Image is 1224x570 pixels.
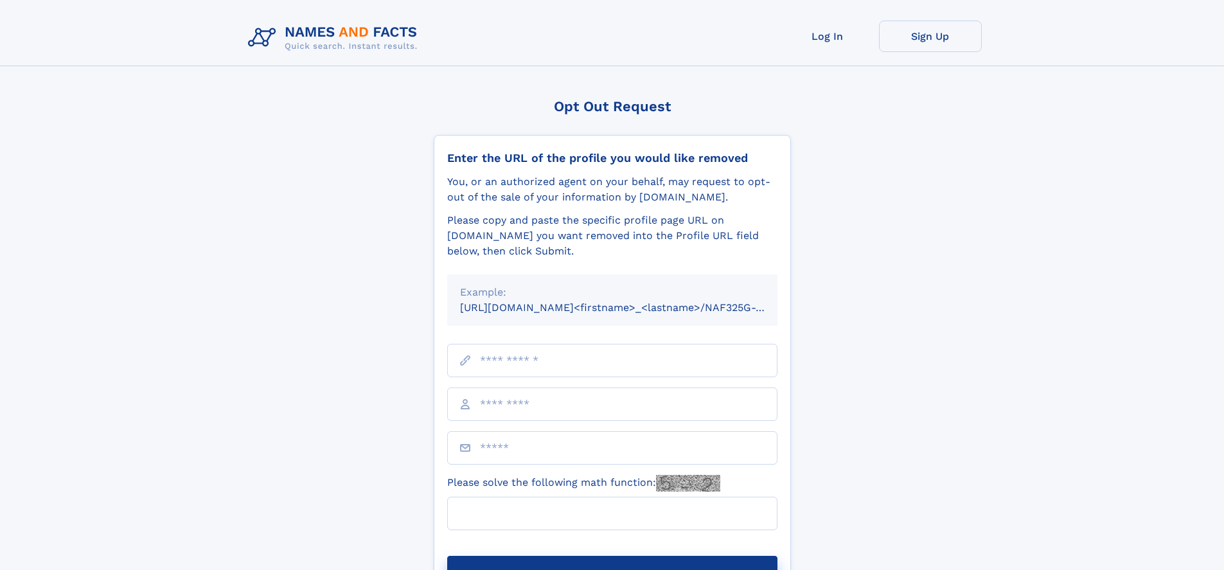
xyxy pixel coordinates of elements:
[434,98,791,114] div: Opt Out Request
[447,213,777,259] div: Please copy and paste the specific profile page URL on [DOMAIN_NAME] you want removed into the Pr...
[447,174,777,205] div: You, or an authorized agent on your behalf, may request to opt-out of the sale of your informatio...
[460,301,802,314] small: [URL][DOMAIN_NAME]<firstname>_<lastname>/NAF325G-xxxxxxxx
[879,21,982,52] a: Sign Up
[460,285,765,300] div: Example:
[447,475,720,492] label: Please solve the following math function:
[447,151,777,165] div: Enter the URL of the profile you would like removed
[776,21,879,52] a: Log In
[243,21,428,55] img: Logo Names and Facts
